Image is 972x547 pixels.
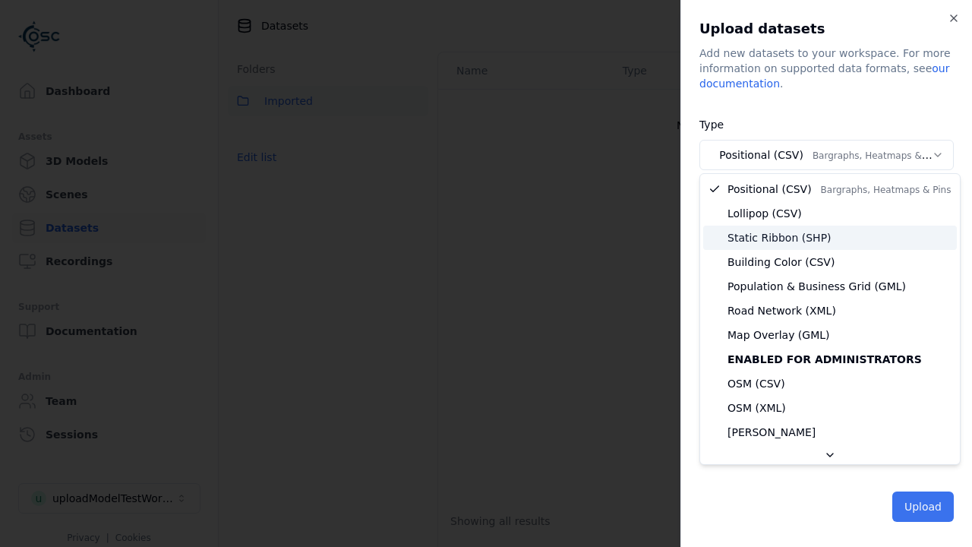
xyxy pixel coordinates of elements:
[727,400,786,416] span: OSM (XML)
[727,376,785,391] span: OSM (CSV)
[727,327,830,343] span: Map Overlay (GML)
[727,206,802,221] span: Lollipop (CSV)
[727,303,836,318] span: Road Network (XML)
[727,425,816,440] span: [PERSON_NAME]
[821,185,951,195] span: Bargraphs, Heatmaps & Pins
[727,255,835,270] span: Building Color (CSV)
[727,279,906,294] span: Population & Business Grid (GML)
[727,230,832,245] span: Static Ribbon (SHP)
[703,347,957,372] div: Enabled for administrators
[727,182,951,197] span: Positional (CSV)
